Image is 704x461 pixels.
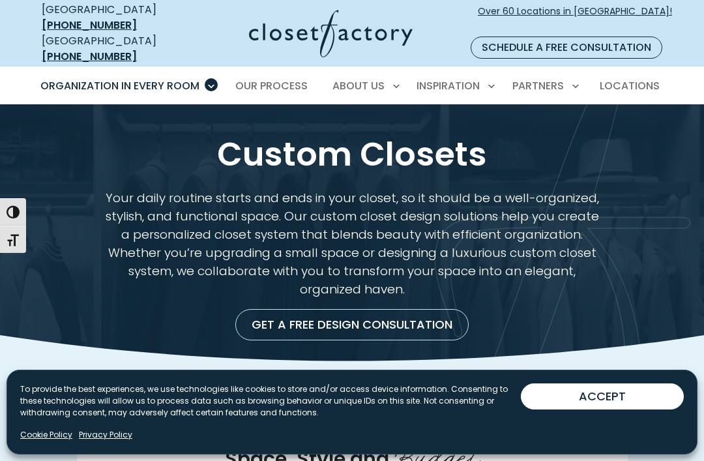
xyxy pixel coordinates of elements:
[417,78,480,93] span: Inspiration
[332,78,385,93] span: About Us
[20,383,521,419] p: To provide the best experiences, we use technologies like cookies to store and/or access device i...
[235,78,308,93] span: Our Process
[79,429,132,441] a: Privacy Policy
[42,2,184,33] div: [GEOGRAPHIC_DATA]
[40,78,199,93] span: Organization in Every Room
[478,5,672,32] span: Over 60 Locations in [GEOGRAPHIC_DATA]!
[20,429,72,441] a: Cookie Policy
[51,136,653,173] h1: Custom Closets
[42,49,137,64] a: [PHONE_NUMBER]
[235,309,469,340] a: Get a Free Design Consultation
[600,78,660,93] span: Locations
[249,10,413,57] img: Closet Factory Logo
[42,33,184,65] div: [GEOGRAPHIC_DATA]
[512,78,564,93] span: Partners
[521,383,684,409] button: ACCEPT
[31,68,673,104] nav: Primary Menu
[42,18,137,33] a: [PHONE_NUMBER]
[102,189,602,299] p: Your daily routine starts and ends in your closet, so it should be a well-organized, stylish, and...
[471,37,662,59] a: Schedule a Free Consultation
